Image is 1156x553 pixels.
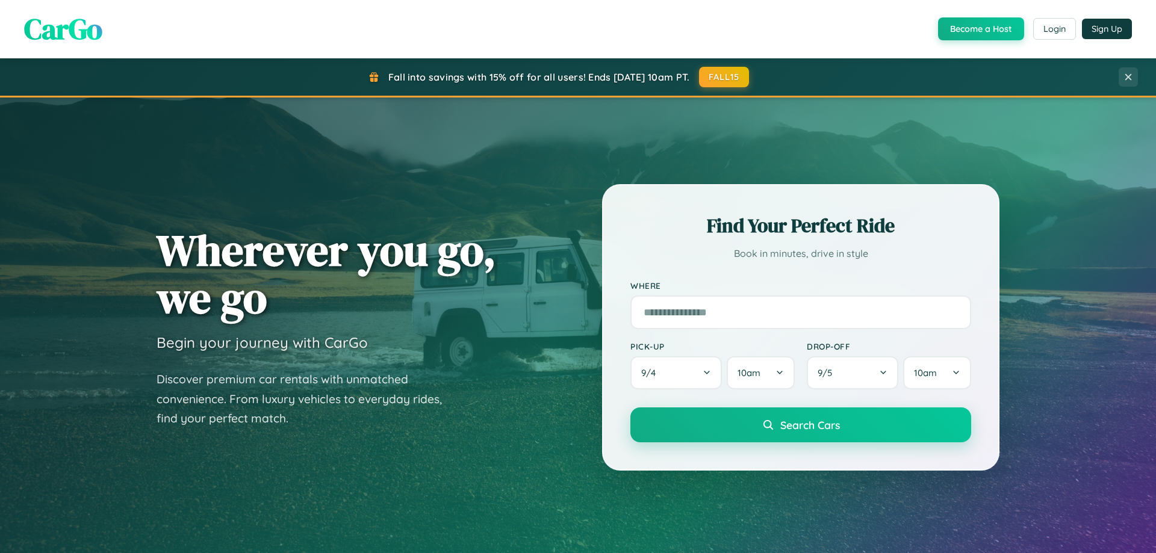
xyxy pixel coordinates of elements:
[157,226,496,321] h1: Wherever you go, we go
[727,356,795,389] button: 10am
[807,341,971,351] label: Drop-off
[630,280,971,291] label: Where
[630,356,722,389] button: 9/4
[630,407,971,442] button: Search Cars
[630,341,795,351] label: Pick-up
[157,333,368,351] h3: Begin your journey with CarGo
[24,9,102,49] span: CarGo
[738,367,760,378] span: 10am
[903,356,971,389] button: 10am
[641,367,662,378] span: 9 / 4
[630,212,971,239] h2: Find Your Perfect Ride
[388,71,690,83] span: Fall into savings with 15% off for all users! Ends [DATE] 10am PT.
[630,245,971,262] p: Book in minutes, drive in style
[157,369,458,428] p: Discover premium car rentals with unmatched convenience. From luxury vehicles to everyday rides, ...
[914,367,937,378] span: 10am
[780,418,840,431] span: Search Cars
[699,67,750,87] button: FALL15
[818,367,838,378] span: 9 / 5
[1082,19,1132,39] button: Sign Up
[938,17,1024,40] button: Become a Host
[807,356,898,389] button: 9/5
[1033,18,1076,40] button: Login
